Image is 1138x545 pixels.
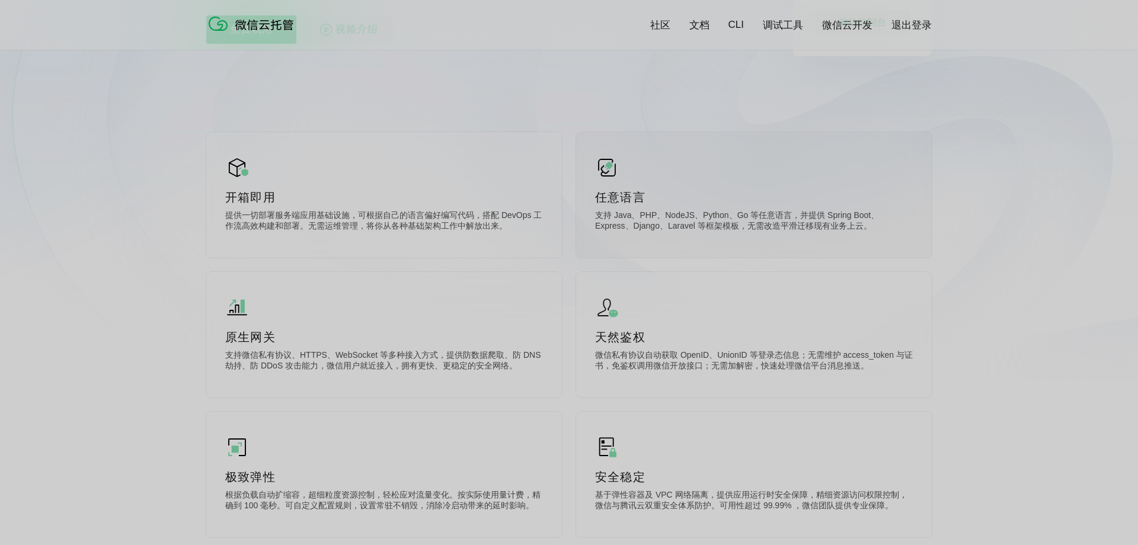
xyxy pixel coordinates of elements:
p: 开箱即用 [225,189,543,206]
img: 微信云托管 [206,12,301,36]
p: 根据负载自动扩缩容，超细粒度资源控制，轻松应对流量变化。按实际使用量计费，精确到 100 毫秒。可自定义配置规则，设置常驻不销毁，消除冷启动带来的延时影响。 [225,490,543,514]
a: 退出登录 [891,18,932,32]
a: 微信云托管 [206,27,301,37]
p: 基于弹性容器及 VPC 网络隔离，提供应用运行时安全保障，精细资源访问权限控制，微信与腾讯云双重安全体系防护。可用性超过 99.99% ，微信团队提供专业保障。 [595,490,913,514]
a: 微信云开发 [822,18,872,32]
p: 极致弹性 [225,469,543,485]
p: 支持微信私有协议、HTTPS、WebSocket 等多种接入方式，提供防数据爬取、防 DNS 劫持、防 DDoS 攻击能力，微信用户就近接入，拥有更快、更稳定的安全网络。 [225,350,543,374]
a: 社区 [650,18,670,32]
p: 安全稳定 [595,469,913,485]
a: 调试工具 [763,18,803,32]
p: 任意语言 [595,189,913,206]
a: 文档 [689,18,709,32]
p: 提供一切部署服务端应用基础设施，可根据自己的语言偏好编写代码，搭配 DevOps 工作流高效构建和部署。无需运维管理，将你从各种基础架构工作中解放出来。 [225,210,543,234]
p: 天然鉴权 [595,329,913,345]
p: 支持 Java、PHP、NodeJS、Python、Go 等任意语言，并提供 Spring Boot、Express、Django、Laravel 等框架模板，无需改造平滑迁移现有业务上云。 [595,210,913,234]
p: 原生网关 [225,329,543,345]
a: CLI [728,19,744,31]
p: 微信私有协议自动获取 OpenID、UnionID 等登录态信息；无需维护 access_token 与证书，免鉴权调用微信开放接口；无需加解密，快速处理微信平台消息推送。 [595,350,913,374]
